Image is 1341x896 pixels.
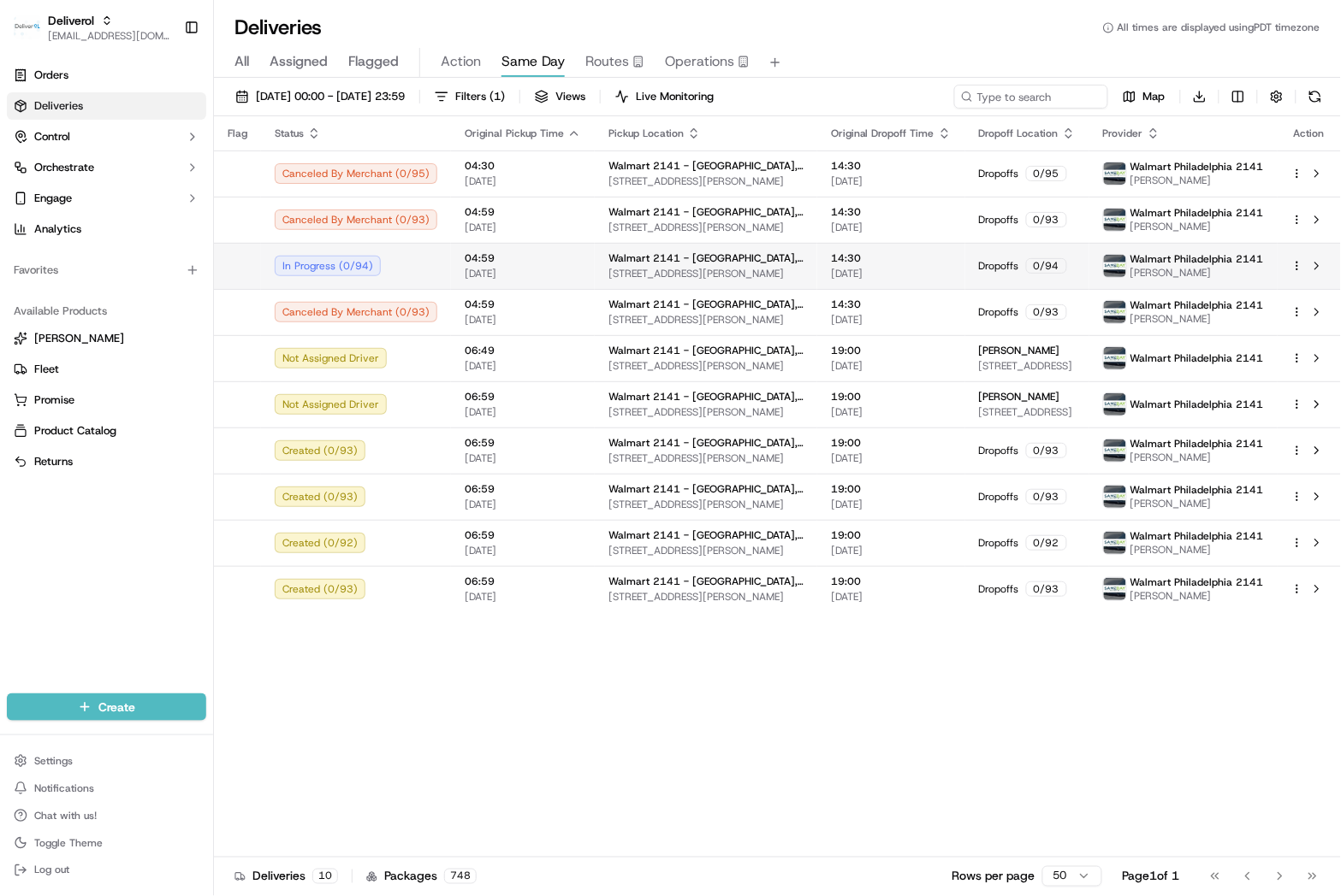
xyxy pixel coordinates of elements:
[831,174,952,188] span: [DATE]
[7,123,206,150] button: Control
[34,864,69,877] span: Log out
[1104,347,1126,369] img: profile_internal_provider_fast_deliveries_internal.png
[45,110,308,128] input: Got a question? Start typing here...
[234,51,249,72] span: All
[608,205,804,219] span: Walmart 2141 - [GEOGRAPHIC_DATA], [GEOGRAPHIC_DATA]
[1130,497,1264,510] span: [PERSON_NAME]
[527,85,593,109] button: Views
[954,85,1108,109] input: Type to search
[17,17,51,51] img: Nash
[34,312,48,326] img: 1736555255976-a54dd68f-1ca7-489b-9aae-adbdc363a1c4
[1130,220,1264,233] span: [PERSON_NAME]
[831,482,952,496] span: 19:00
[14,331,199,346] a: [PERSON_NAME]
[608,359,804,373] span: [STREET_ADDRESS][PERSON_NAME]
[608,159,804,173] span: Walmart 2141 - [GEOGRAPHIC_DATA], [GEOGRAPHIC_DATA]
[979,305,1019,319] span: Dropoffs
[151,265,193,279] span: 8:58 AM
[1130,160,1264,174] span: Walmart Philadelphia 2141
[608,267,804,280] span: [STREET_ADDRESS][PERSON_NAME]
[1130,451,1264,464] span: [PERSON_NAME]
[1291,127,1327,140] div: Action
[1026,212,1067,227] div: 0 / 93
[608,313,804,327] span: [STREET_ADDRESS][PERSON_NAME]
[465,590,581,604] span: [DATE]
[17,295,45,322] img: Jeff Sasse
[7,298,206,325] div: Available Products
[1130,543,1264,557] span: [PERSON_NAME]
[1130,398,1264,411] span: Walmart Philadelphia 2141
[1026,304,1067,320] div: 0 / 93
[444,869,477,884] div: 748
[7,62,206,89] a: Orders
[831,436,952,450] span: 19:00
[228,127,247,140] span: Flag
[1130,589,1264,603] span: [PERSON_NAME]
[14,362,199,377] a: Fleet
[312,869,338,884] div: 10
[34,221,81,237] span: Analytics
[465,575,581,588] span: 06:59
[34,160,94,175] span: Orchestrate
[465,544,581,557] span: [DATE]
[831,498,952,511] span: [DATE]
[1130,312,1264,326] span: [PERSON_NAME]
[17,222,115,236] div: Past conversations
[1130,437,1264,451] span: Walmart Philadelphia 2141
[1130,252,1264,266] span: Walmart Philadelphia 2141
[979,127,1059,140] span: Dropoff Location
[138,375,282,406] a: 💻API Documentation
[17,249,45,276] img: Charles Folsom
[608,127,684,140] span: Pickup Location
[979,444,1019,457] span: Dropoffs
[7,749,206,773] button: Settings
[7,693,206,721] button: Create
[979,405,1076,419] span: [STREET_ADDRESS]
[1104,255,1126,277] img: profile_internal_provider_fast_deliveries_internal.png
[608,482,804,496] span: Walmart 2141 - [GEOGRAPHIC_DATA], [GEOGRAPHIC_DATA]
[7,7,177,48] button: DeliverolDeliverol[EMAIL_ADDRESS][DOMAIN_NAME]
[465,498,581,511] span: [DATE]
[465,221,581,234] span: [DATE]
[7,858,206,882] button: Log out
[465,528,581,542] span: 06:59
[608,405,804,419] span: [STREET_ADDRESS][PERSON_NAME]
[465,482,581,496] span: 06:59
[1104,393,1126,416] img: profile_internal_provider_fast_deliveries_internal.png
[228,85,412,109] button: [DATE] 00:00 - [DATE] 23:59
[14,423,199,439] a: Product Catalog
[142,311,148,325] span: •
[1143,89,1166,104] span: Map
[17,384,31,398] div: 📗
[979,536,1019,550] span: Dropoffs
[1130,351,1264,365] span: Walmart Philadelphia 2141
[831,390,952,404] span: 19:00
[465,344,581,357] span: 06:49
[831,528,952,542] span: 19:00
[48,12,94,29] span: Deliverol
[608,575,804,588] span: Walmart 2141 - [GEOGRAPHIC_DATA], [GEOGRAPHIC_DATA]
[465,159,581,173] span: 04:30
[1130,575,1264,589] span: Walmart Philadelphia 2141
[252,868,306,885] span: Deliveries
[979,359,1076,373] span: [STREET_ADDRESS]
[465,390,581,404] span: 06:59
[7,386,206,414] button: Promise
[831,251,952,265] span: 14:30
[427,85,513,109] button: Filters(1)
[608,298,804,311] span: Walmart 2141 - [GEOGRAPHIC_DATA], [GEOGRAPHIC_DATA]
[1104,532,1126,554] img: profile_internal_provider_fast_deliveries_internal.png
[7,448,206,475] button: Returns
[1130,483,1264,497] span: Walmart Philadelphia 2141
[275,127,304,140] span: Status
[265,219,312,239] button: See all
[979,344,1060,357] span: [PERSON_NAME]
[7,256,206,284] div: Favorites
[34,392,74,408] span: Promise
[34,382,131,399] span: Knowledge Base
[831,221,952,234] span: [DATE]
[1104,301,1126,323] img: profile_internal_provider_fast_deliveries_internal.png
[831,205,952,219] span: 14:30
[1130,529,1264,543] span: Walmart Philadelphia 2141
[1123,868,1180,885] div: Page 1 of 1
